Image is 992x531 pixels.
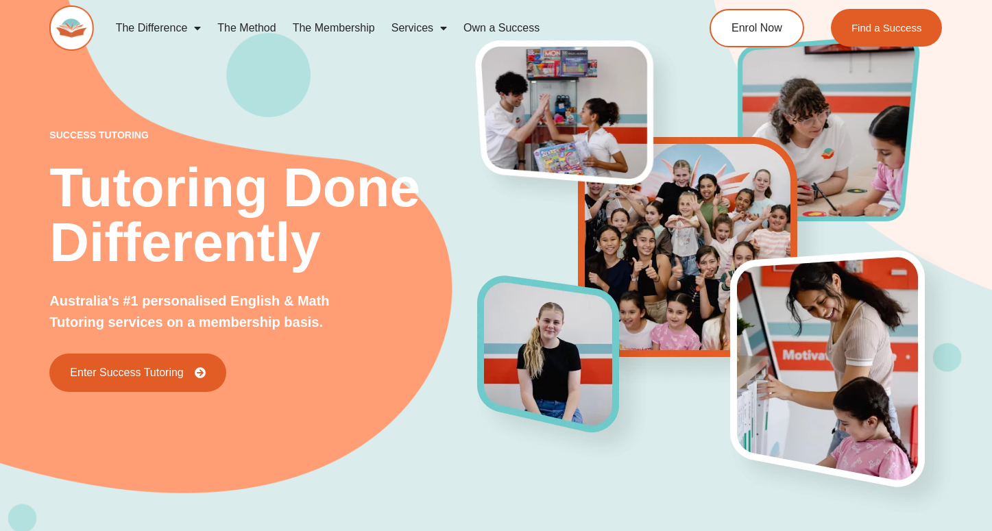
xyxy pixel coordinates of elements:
[383,12,455,44] a: Services
[851,23,922,33] span: Find a Success
[49,354,226,392] a: Enter Success Tutoring
[731,23,782,34] span: Enrol Now
[70,367,183,378] span: Enter Success Tutoring
[455,12,548,44] a: Own a Success
[285,12,383,44] a: The Membership
[710,9,804,47] a: Enrol Now
[49,291,362,333] p: Australia's #1 personalised English & Math Tutoring services on a membership basis.
[108,12,659,44] nav: Menu
[49,130,478,140] p: success tutoring
[108,12,210,44] a: The Difference
[831,9,943,47] a: Find a Success
[209,12,284,44] a: The Method
[49,160,478,270] h2: Tutoring Done Differently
